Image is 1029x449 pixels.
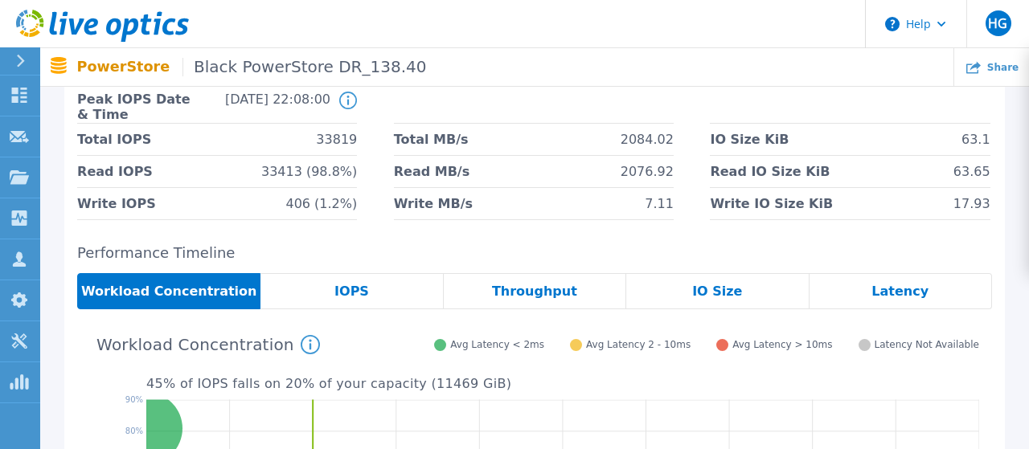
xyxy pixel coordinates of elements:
span: Workload Concentration [81,285,257,298]
span: IO Size [692,285,742,298]
span: Total MB/s [394,124,469,155]
span: Share [987,63,1019,72]
text: 90% [125,395,143,404]
span: Read MB/s [394,156,469,187]
span: Avg Latency 2 - 10ms [586,339,691,351]
span: 63.65 [953,156,990,187]
span: 33413 (98.8%) [261,156,357,187]
span: Avg Latency > 10ms [732,339,832,351]
text: 80% [125,427,143,435]
span: 63.1 [961,124,990,155]
span: 2084.02 [621,124,674,155]
span: Peak IOPS Date & Time [77,92,203,123]
span: Read IOPS [77,156,153,187]
h2: Performance Timeline [77,245,992,262]
span: Total IOPS [77,124,151,155]
span: Throughput [492,285,577,298]
span: 2076.92 [621,156,674,187]
span: IOPS [334,285,369,298]
span: 7.11 [645,188,674,219]
p: 45 % of IOPS falls on 20 % of your capacity ( 11469 GiB ) [146,377,979,391]
span: [DATE] 22:08:00 [204,92,330,123]
span: Write MB/s [394,188,473,219]
span: Latency [871,285,929,298]
span: Read IO Size KiB [710,156,830,187]
span: HG [988,17,1007,30]
span: 17.93 [953,188,990,219]
span: Write IOPS [77,188,156,219]
span: 33819 [316,124,357,155]
span: Write IO Size KiB [710,188,833,219]
span: Avg Latency < 2ms [450,339,544,351]
span: Latency Not Available [875,339,979,351]
span: Black PowerStore DR_138.40 [182,58,426,76]
h4: Workload Concentration [96,335,320,354]
span: IO Size KiB [710,124,789,155]
span: 406 (1.2%) [285,188,357,219]
p: PowerStore [77,58,427,76]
